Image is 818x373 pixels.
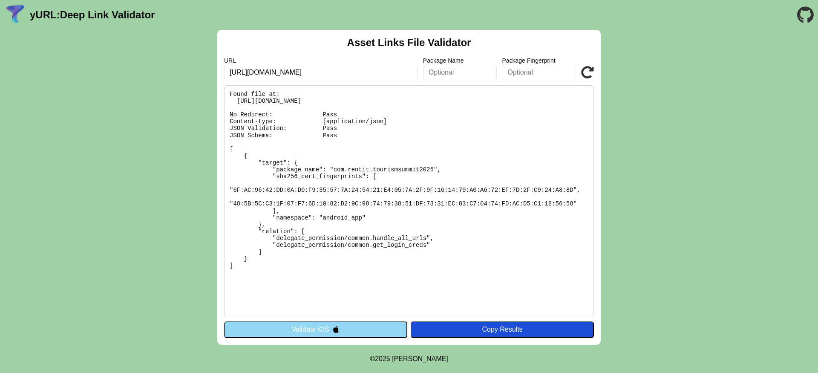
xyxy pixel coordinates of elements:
label: URL [224,57,418,64]
footer: © [370,345,448,373]
button: Validate iOS [224,321,407,338]
span: 2025 [375,355,390,362]
label: Package Fingerprint [502,57,576,64]
a: Michael Ibragimchayev's Personal Site [392,355,448,362]
input: Optional [423,65,497,80]
h2: Asset Links File Validator [347,37,471,49]
a: yURL:Deep Link Validator [30,9,155,21]
img: yURL Logo [4,4,26,26]
button: Copy Results [411,321,594,338]
input: Required [224,65,418,80]
label: Package Name [423,57,497,64]
img: appleIcon.svg [332,326,340,333]
pre: Found file at: [URL][DOMAIN_NAME] No Redirect: Pass Content-type: [application/json] JSON Validat... [224,85,594,316]
div: Copy Results [415,326,590,333]
input: Optional [502,65,576,80]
